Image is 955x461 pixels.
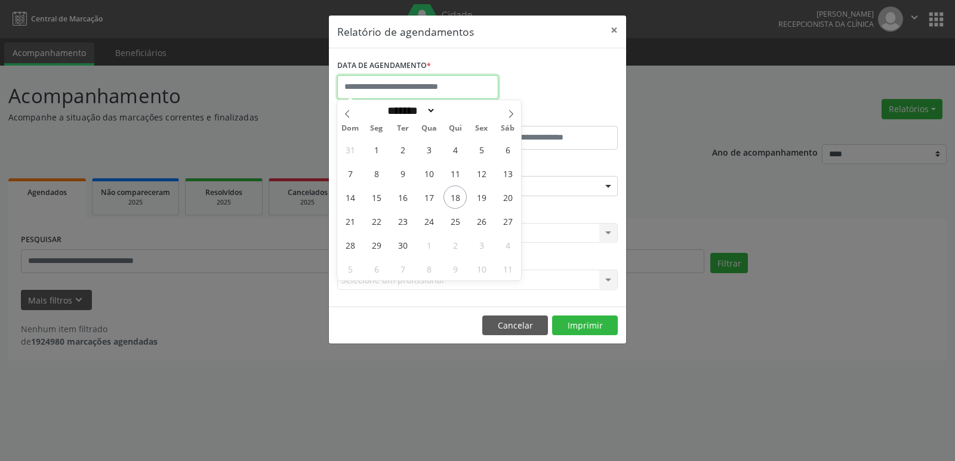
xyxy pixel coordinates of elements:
[383,104,436,117] select: Month
[470,233,493,256] span: Outubro 3, 2025
[417,138,440,161] span: Setembro 3, 2025
[417,209,440,233] span: Setembro 24, 2025
[443,138,467,161] span: Setembro 4, 2025
[365,233,388,256] span: Setembro 29, 2025
[443,162,467,185] span: Setembro 11, 2025
[390,125,416,132] span: Ter
[496,257,519,280] span: Outubro 11, 2025
[469,125,495,132] span: Sex
[338,233,362,256] span: Setembro 28, 2025
[443,185,467,209] span: Setembro 18, 2025
[391,185,414,209] span: Setembro 16, 2025
[552,315,618,336] button: Imprimir
[391,257,414,280] span: Outubro 7, 2025
[495,125,521,132] span: Sáb
[416,125,442,132] span: Qua
[480,107,618,126] label: ATÉ
[417,162,440,185] span: Setembro 10, 2025
[436,104,475,117] input: Year
[391,162,414,185] span: Setembro 9, 2025
[365,138,388,161] span: Setembro 1, 2025
[391,138,414,161] span: Setembro 2, 2025
[365,185,388,209] span: Setembro 15, 2025
[338,138,362,161] span: Agosto 31, 2025
[470,185,493,209] span: Setembro 19, 2025
[337,125,363,132] span: Dom
[337,57,431,75] label: DATA DE AGENDAMENTO
[337,24,474,39] h5: Relatório de agendamentos
[365,257,388,280] span: Outubro 6, 2025
[338,185,362,209] span: Setembro 14, 2025
[363,125,390,132] span: Seg
[338,162,362,185] span: Setembro 7, 2025
[496,209,519,233] span: Setembro 27, 2025
[496,138,519,161] span: Setembro 6, 2025
[496,185,519,209] span: Setembro 20, 2025
[482,315,548,336] button: Cancelar
[338,209,362,233] span: Setembro 21, 2025
[391,209,414,233] span: Setembro 23, 2025
[417,233,440,256] span: Outubro 1, 2025
[470,138,493,161] span: Setembro 5, 2025
[496,233,519,256] span: Outubro 4, 2025
[365,162,388,185] span: Setembro 8, 2025
[496,162,519,185] span: Setembro 13, 2025
[470,257,493,280] span: Outubro 10, 2025
[470,209,493,233] span: Setembro 26, 2025
[417,185,440,209] span: Setembro 17, 2025
[417,257,440,280] span: Outubro 8, 2025
[443,209,467,233] span: Setembro 25, 2025
[602,16,626,45] button: Close
[470,162,493,185] span: Setembro 12, 2025
[443,257,467,280] span: Outubro 9, 2025
[338,257,362,280] span: Outubro 5, 2025
[391,233,414,256] span: Setembro 30, 2025
[365,209,388,233] span: Setembro 22, 2025
[442,125,469,132] span: Qui
[443,233,467,256] span: Outubro 2, 2025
